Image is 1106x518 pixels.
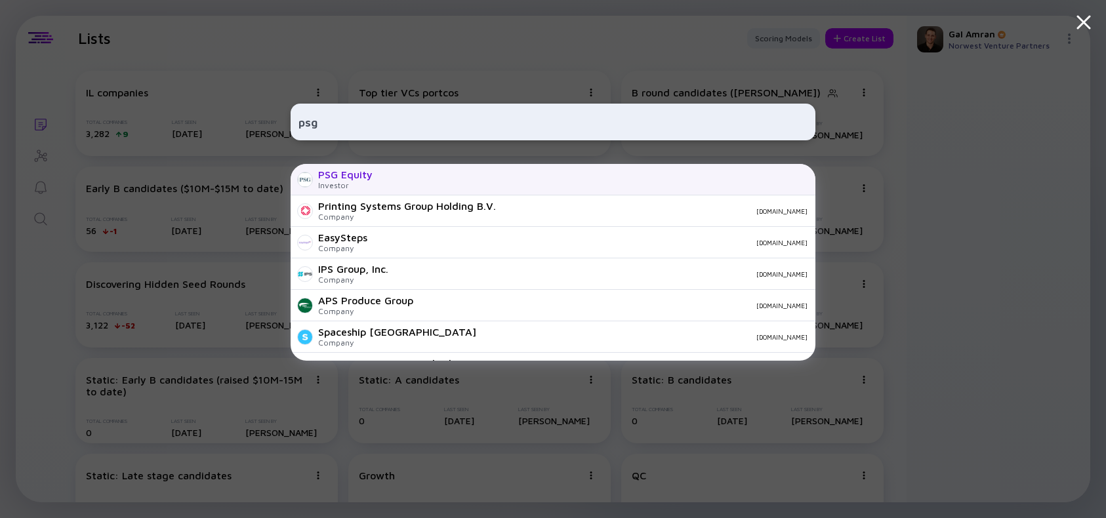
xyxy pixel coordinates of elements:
div: [DOMAIN_NAME] [424,302,808,309]
input: Search Company or Investor... [298,110,808,134]
div: APS Produce Group [318,294,413,306]
div: Company [318,306,413,316]
div: Investor [318,180,373,190]
div: Printing Systems Group Holding B.V. [318,200,496,212]
div: IPS Group, Inc. [318,263,388,275]
div: Company [318,338,476,348]
div: [DOMAIN_NAME] [506,207,808,215]
div: Company [318,243,367,253]
div: Spaceship [GEOGRAPHIC_DATA] [318,326,476,338]
div: EasySteps [318,231,367,243]
div: PSG Equity [318,169,373,180]
div: [DOMAIN_NAME] [399,270,808,278]
div: Company [318,275,388,285]
div: Eastern Continents Medical Partners [318,357,496,369]
div: Company [318,212,496,222]
div: [DOMAIN_NAME] [378,239,808,247]
div: [DOMAIN_NAME] [487,333,808,341]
